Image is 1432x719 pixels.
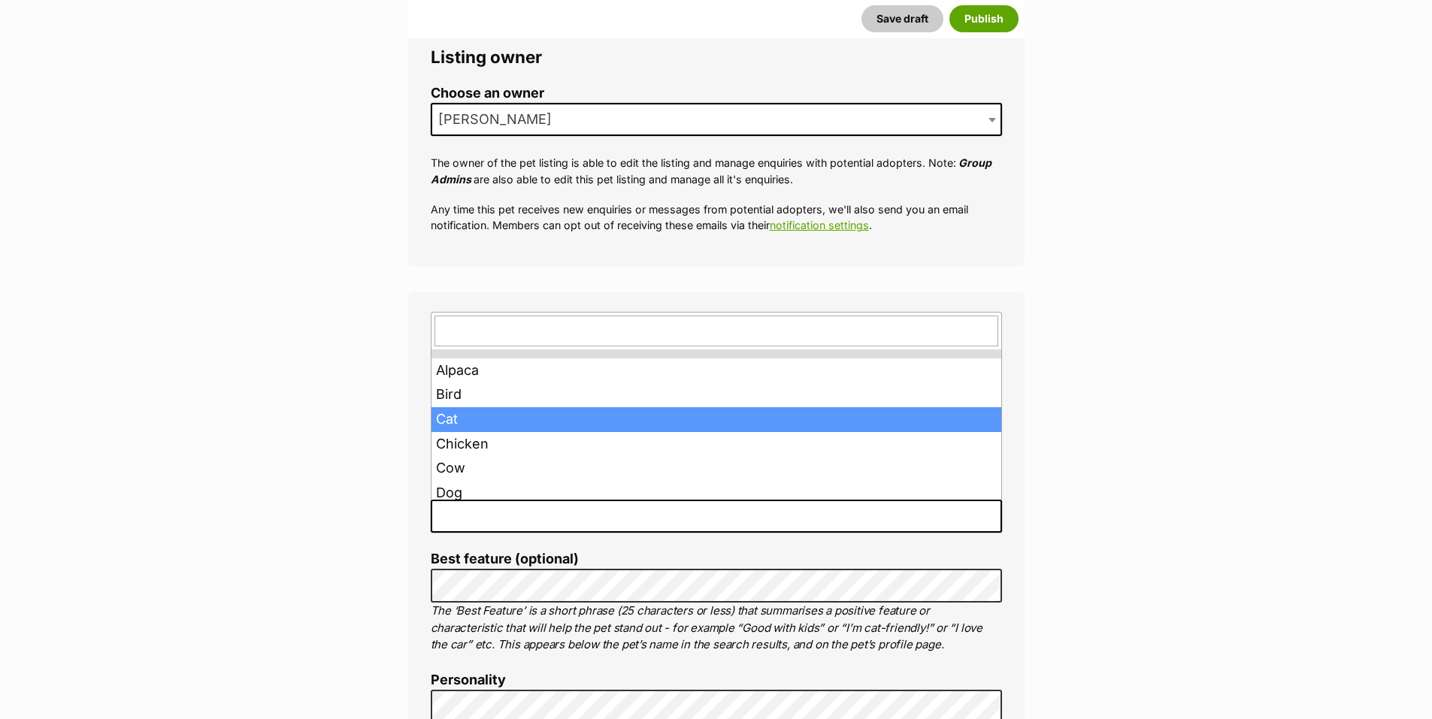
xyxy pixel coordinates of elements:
[431,672,1002,688] label: Personality
[431,47,542,67] span: Listing owner
[431,382,1001,407] li: Bird
[770,219,869,231] a: notification settings
[432,109,567,130] span: Emma Perry
[431,551,1002,567] label: Best feature (optional)
[431,201,1002,234] p: Any time this pet receives new enquiries or messages from potential adopters, we'll also send you...
[431,432,1001,457] li: Chicken
[861,5,943,32] button: Save draft
[431,481,1001,506] li: Dog
[431,156,992,185] em: Group Admins
[949,5,1019,32] button: Publish
[431,103,1002,136] span: Emma Perry
[431,407,1001,432] li: Cat
[431,456,1001,481] li: Cow
[431,86,1002,101] label: Choose an owner
[431,155,1002,187] p: The owner of the pet listing is able to edit the listing and manage enquiries with potential adop...
[431,358,1001,383] li: Alpaca
[431,603,1002,654] p: The ‘Best Feature’ is a short phrase (25 characters or less) that summarises a positive feature o...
